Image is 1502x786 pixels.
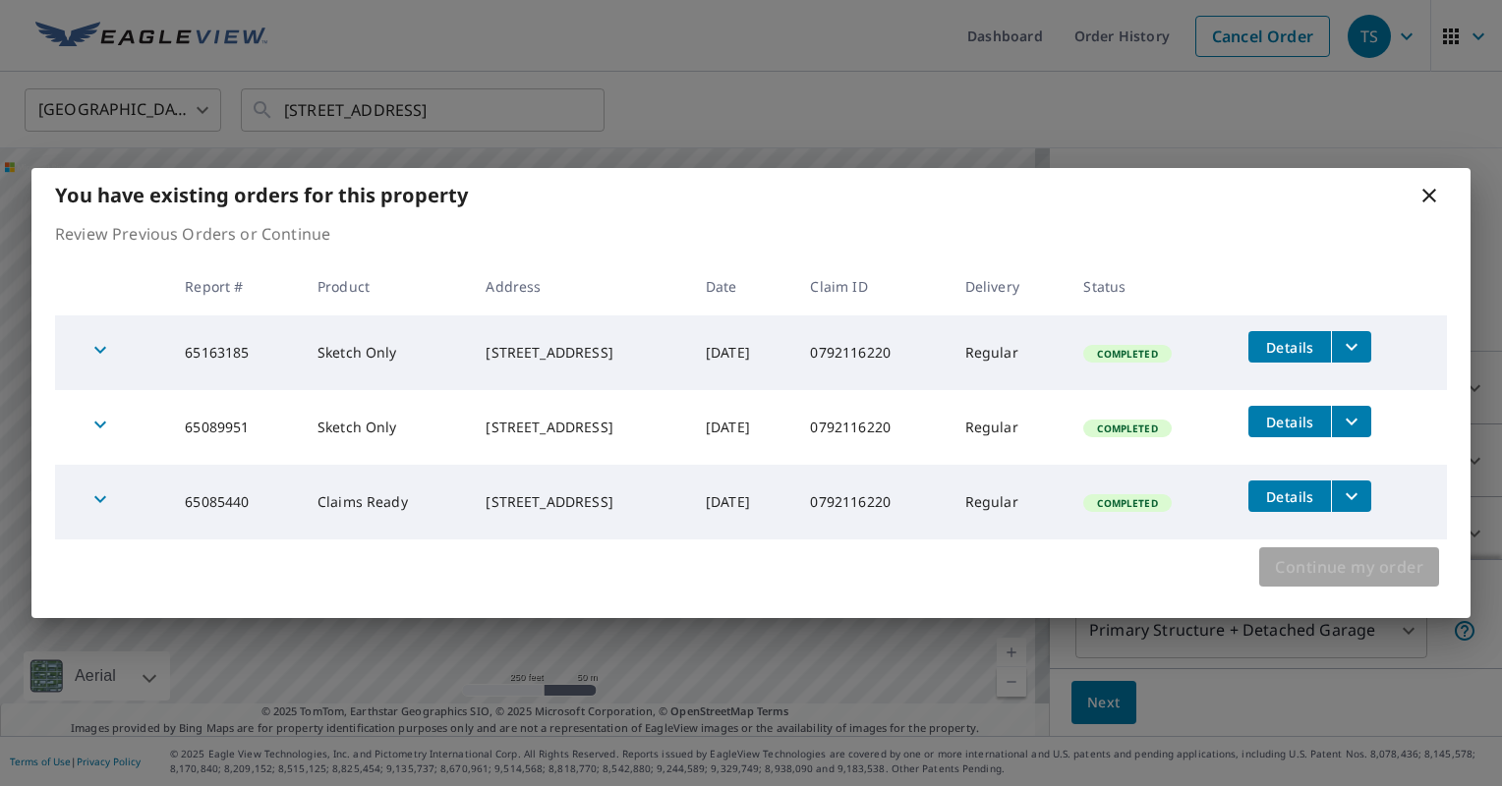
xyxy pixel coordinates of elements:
[1085,421,1169,435] span: Completed
[950,390,1069,465] td: Regular
[1260,413,1319,431] span: Details
[1248,406,1331,437] button: detailsBtn-65089951
[1260,487,1319,506] span: Details
[690,465,795,539] td: [DATE]
[1259,547,1439,587] button: Continue my order
[1275,553,1423,581] span: Continue my order
[169,257,302,315] th: Report #
[1248,480,1331,512] button: detailsBtn-65085440
[1085,496,1169,510] span: Completed
[55,222,1447,246] p: Review Previous Orders or Continue
[302,315,470,390] td: Sketch Only
[1248,331,1331,363] button: detailsBtn-65163185
[302,257,470,315] th: Product
[1331,331,1371,363] button: filesDropdownBtn-65163185
[794,315,949,390] td: 0792116220
[486,492,674,512] div: [STREET_ADDRESS]
[169,315,302,390] td: 65163185
[794,390,949,465] td: 0792116220
[470,257,690,315] th: Address
[1331,406,1371,437] button: filesDropdownBtn-65089951
[950,315,1069,390] td: Regular
[302,390,470,465] td: Sketch Only
[1085,347,1169,361] span: Completed
[1331,480,1371,512] button: filesDropdownBtn-65085440
[1260,338,1319,357] span: Details
[55,182,468,208] b: You have existing orders for this property
[302,465,470,539] td: Claims Ready
[486,343,674,363] div: [STREET_ADDRESS]
[486,418,674,437] div: [STREET_ADDRESS]
[690,257,795,315] th: Date
[794,465,949,539] td: 0792116220
[1068,257,1233,315] th: Status
[690,315,795,390] td: [DATE]
[169,465,302,539] td: 65085440
[690,390,795,465] td: [DATE]
[950,257,1069,315] th: Delivery
[169,390,302,465] td: 65089951
[950,465,1069,539] td: Regular
[794,257,949,315] th: Claim ID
